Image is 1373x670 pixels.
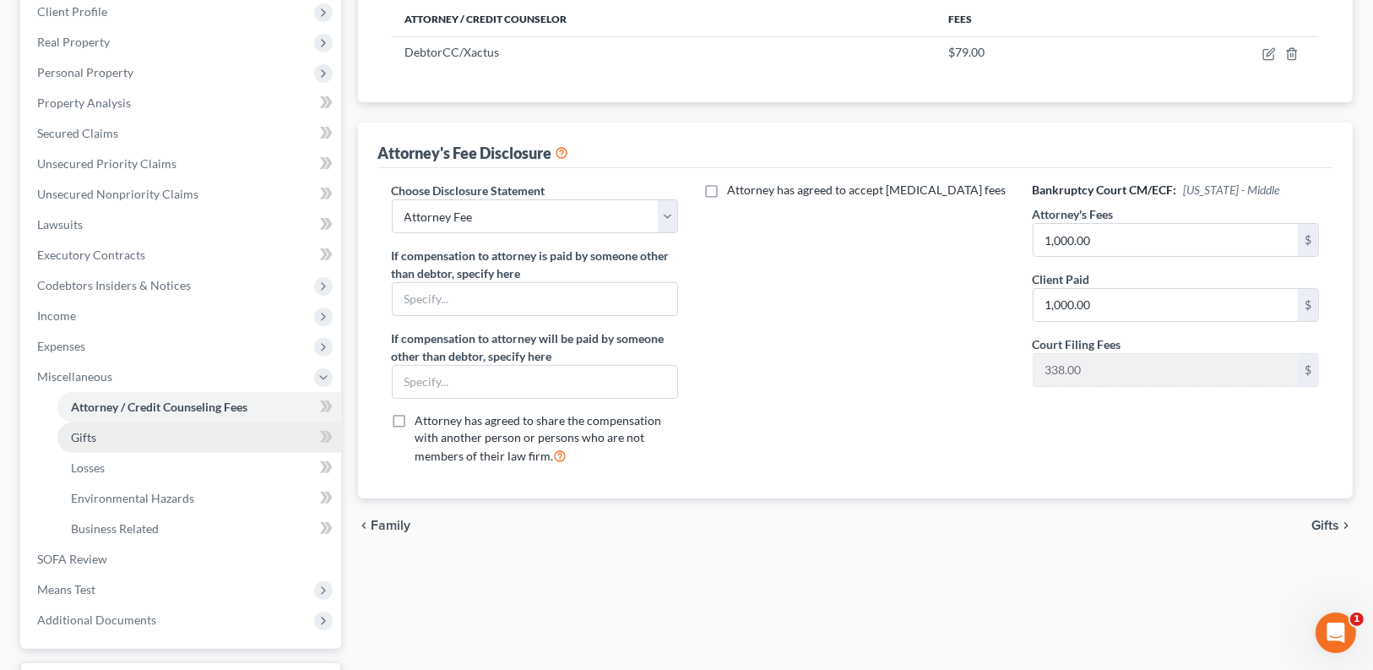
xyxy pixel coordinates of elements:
[37,613,156,627] span: Additional Documents
[1298,354,1318,386] div: $
[37,339,85,353] span: Expenses
[392,247,679,282] label: If compensation to attorney is paid by someone other than debtor, specify here
[71,521,159,536] span: Business Related
[37,278,191,292] span: Codebtors Insiders & Notices
[24,544,341,575] a: SOFA Review
[24,118,341,149] a: Secured Claims
[37,369,112,384] span: Miscellaneous
[37,35,110,49] span: Real Property
[1184,182,1280,197] span: [US_STATE] - Middle
[57,392,341,422] a: Attorney / Credit Counseling Fees
[1034,289,1299,321] input: 0.00
[405,13,567,25] span: Attorney / Credit Counselor
[37,248,145,262] span: Executory Contracts
[71,430,96,444] span: Gifts
[37,4,107,19] span: Client Profile
[24,210,341,240] a: Lawsuits
[392,330,679,365] label: If compensation to attorney will be paid by someone other than debtor, specify here
[57,483,341,514] a: Environmental Hazards
[358,519,372,532] i: chevron_left
[727,182,1006,197] span: Attorney has agreed to accept [MEDICAL_DATA] fees
[24,240,341,270] a: Executory Contracts
[37,217,83,232] span: Lawsuits
[1316,613,1356,653] iframe: Intercom live chat
[57,422,341,453] a: Gifts
[1033,335,1121,353] label: Court Filing Fees
[24,88,341,118] a: Property Analysis
[1298,224,1318,256] div: $
[358,519,411,532] button: chevron_left Family
[1311,519,1353,532] button: Gifts chevron_right
[1298,289,1318,321] div: $
[949,45,985,59] span: $79.00
[24,179,341,210] a: Unsecured Nonpriority Claims
[71,491,194,505] span: Environmental Hazards
[71,460,105,475] span: Losses
[1311,519,1339,532] span: Gifts
[372,519,411,532] span: Family
[1034,224,1299,256] input: 0.00
[37,95,131,110] span: Property Analysis
[37,187,198,201] span: Unsecured Nonpriority Claims
[1033,205,1114,223] label: Attorney's Fees
[24,149,341,179] a: Unsecured Priority Claims
[392,182,545,199] label: Choose Disclosure Statement
[949,13,973,25] span: Fees
[57,453,341,483] a: Losses
[37,65,133,79] span: Personal Property
[1034,354,1299,386] input: 0.00
[1339,519,1353,532] i: chevron_right
[1033,182,1320,199] h6: Bankruptcy Court CM/ECF:
[393,283,678,315] input: Specify...
[378,143,569,163] div: Attorney's Fee Disclosure
[37,126,118,140] span: Secured Claims
[415,413,662,463] span: Attorney has agreed to share the compensation with another person or persons who are not members ...
[37,582,95,596] span: Means Test
[405,45,500,59] span: DebtorCC/Xactus
[71,400,247,414] span: Attorney / Credit Counseling Fees
[37,156,176,171] span: Unsecured Priority Claims
[37,308,76,323] span: Income
[37,552,107,566] span: SOFA Review
[1350,613,1364,626] span: 1
[57,514,341,544] a: Business Related
[393,366,678,398] input: Specify...
[1033,270,1090,288] label: Client Paid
